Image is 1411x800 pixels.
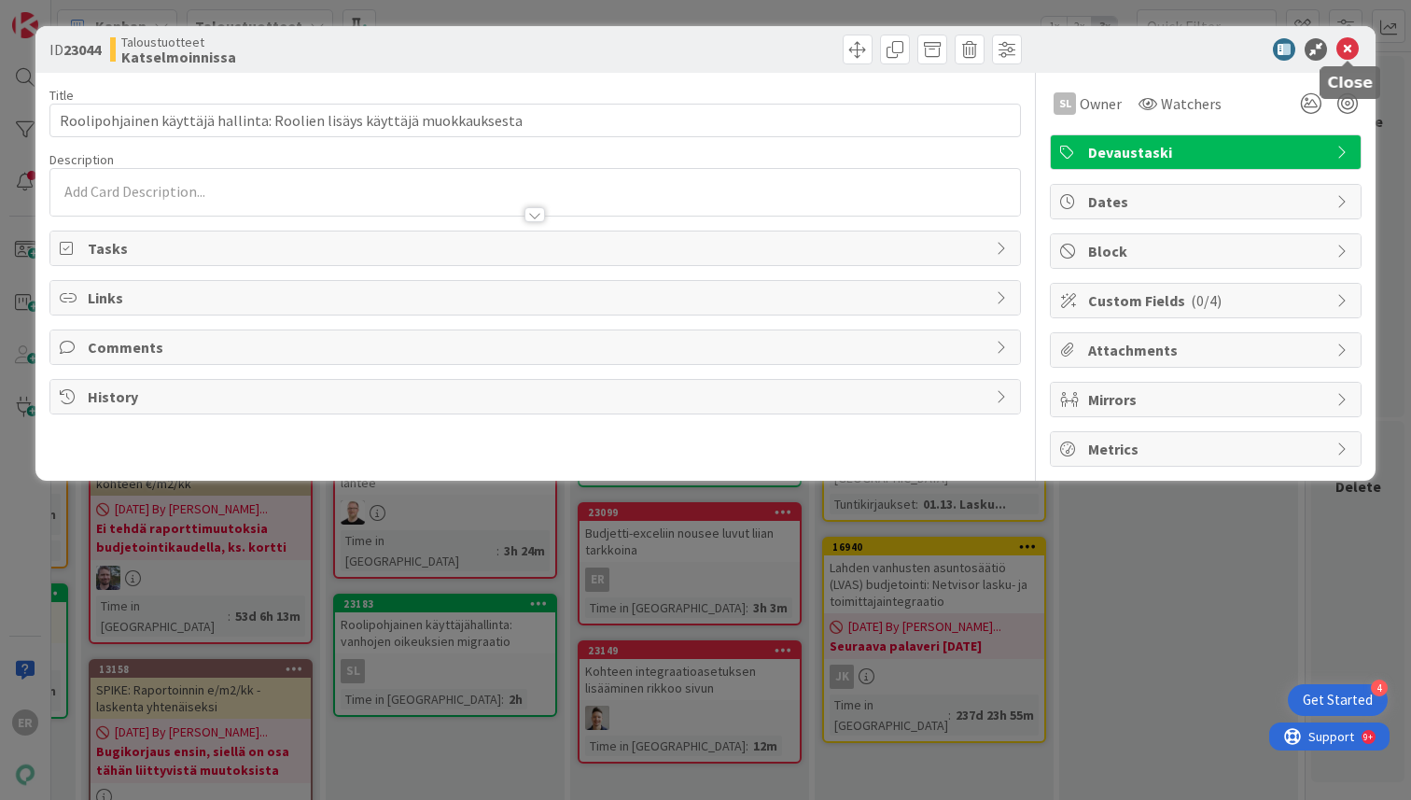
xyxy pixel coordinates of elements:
[1161,92,1222,115] span: Watchers
[88,386,986,408] span: History
[1288,684,1388,716] div: Open Get Started checklist, remaining modules: 4
[88,237,986,260] span: Tasks
[49,151,114,168] span: Description
[1088,388,1327,411] span: Mirrors
[1054,92,1076,115] div: sl
[49,87,74,104] label: Title
[88,287,986,309] span: Links
[1088,141,1327,163] span: Devaustaski
[1088,438,1327,460] span: Metrics
[88,336,986,358] span: Comments
[1088,339,1327,361] span: Attachments
[121,35,236,49] span: Taloustuotteet
[49,104,1021,137] input: type card name here...
[94,7,104,22] div: 9+
[49,38,101,61] span: ID
[121,49,236,64] b: Katselmoinnissa
[1088,240,1327,262] span: Block
[1088,190,1327,213] span: Dates
[1303,691,1373,709] div: Get Started
[39,3,85,25] span: Support
[1088,289,1327,312] span: Custom Fields
[1191,291,1222,310] span: ( 0/4 )
[1080,92,1122,115] span: Owner
[1328,74,1374,91] h5: Close
[63,40,101,59] b: 23044
[1371,680,1388,696] div: 4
